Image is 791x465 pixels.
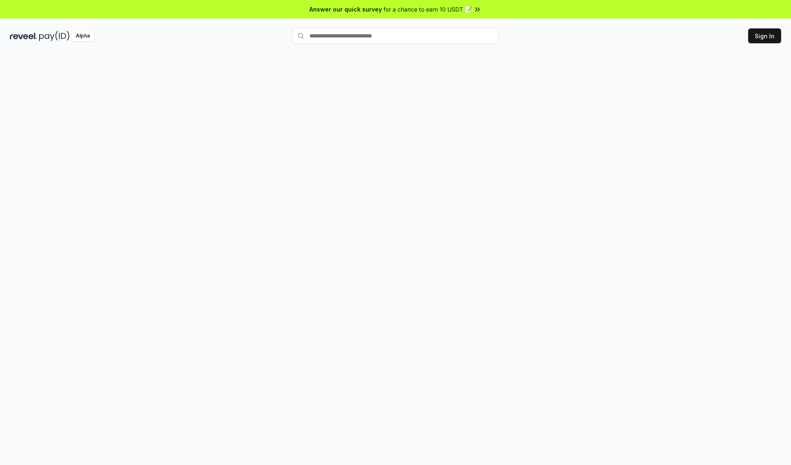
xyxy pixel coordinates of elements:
button: Sign In [748,28,781,43]
span: Answer our quick survey [309,5,382,14]
img: pay_id [39,31,70,41]
span: for a chance to earn 10 USDT 📝 [384,5,472,14]
img: reveel_dark [10,31,37,41]
div: Alpha [71,31,94,41]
